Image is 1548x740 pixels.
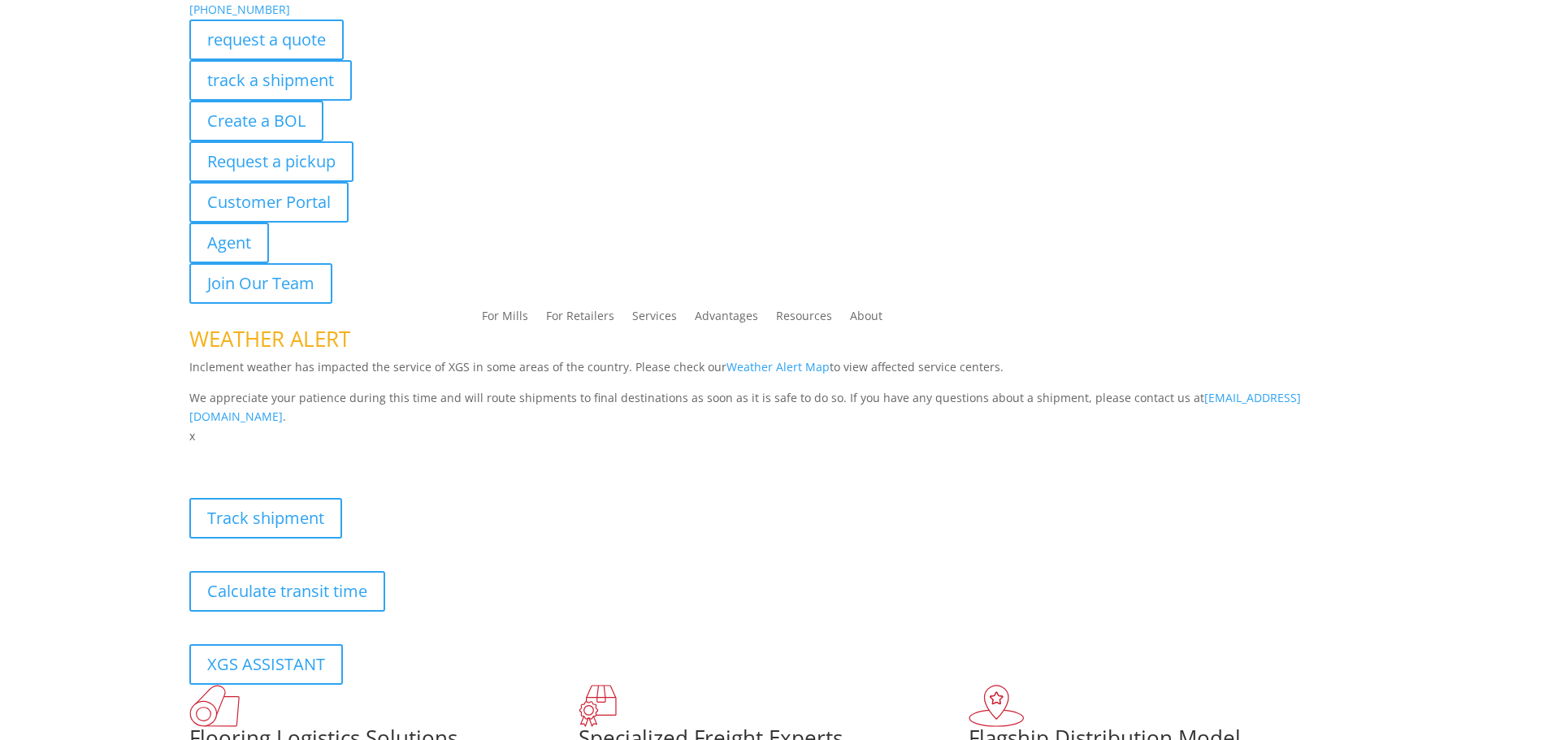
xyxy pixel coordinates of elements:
img: xgs-icon-flagship-distribution-model-red [969,685,1025,727]
p: x [189,426,1359,446]
a: [PHONE_NUMBER] [189,2,290,17]
img: xgs-icon-total-supply-chain-intelligence-red [189,685,240,727]
b: Visibility, transparency, and control for your entire supply chain. [189,448,552,464]
span: WEATHER ALERT [189,324,350,353]
a: Agent [189,223,269,263]
a: Customer Portal [189,182,349,223]
a: For Retailers [546,310,614,328]
p: Inclement weather has impacted the service of XGS in some areas of the country. Please check our ... [189,357,1359,388]
a: Join Our Team [189,263,332,304]
a: Calculate transit time [189,571,385,612]
a: Advantages [695,310,758,328]
a: XGS ASSISTANT [189,644,343,685]
a: For Mills [482,310,528,328]
a: Track shipment [189,498,342,539]
a: Request a pickup [189,141,353,182]
a: Weather Alert Map [726,359,830,374]
p: We appreciate your patience during this time and will route shipments to final destinations as so... [189,388,1359,427]
a: About [850,310,882,328]
img: xgs-icon-focused-on-flooring-red [579,685,617,727]
a: track a shipment [189,60,352,101]
a: Create a BOL [189,101,323,141]
a: request a quote [189,19,344,60]
a: Services [632,310,677,328]
a: Resources [776,310,832,328]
